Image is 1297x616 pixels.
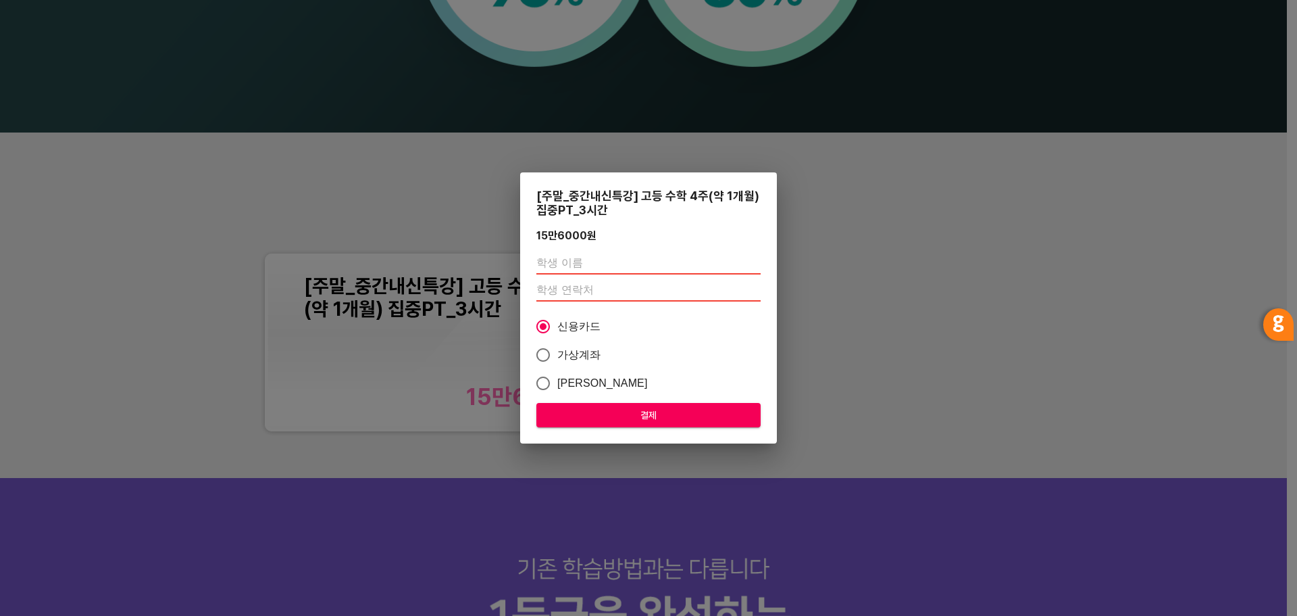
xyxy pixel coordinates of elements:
input: 학생 이름 [536,253,761,275]
span: 가상계좌 [557,347,601,363]
div: [주말_중간내신특강] 고등 수학 4주(약 1개월) 집중PT_3시간 [536,189,761,217]
div: 15만6000 원 [536,229,596,242]
span: [PERSON_NAME] [557,375,648,392]
span: 신용카드 [557,318,601,335]
span: 결제 [547,407,750,424]
input: 학생 연락처 [536,280,761,302]
button: 결제 [536,403,761,428]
